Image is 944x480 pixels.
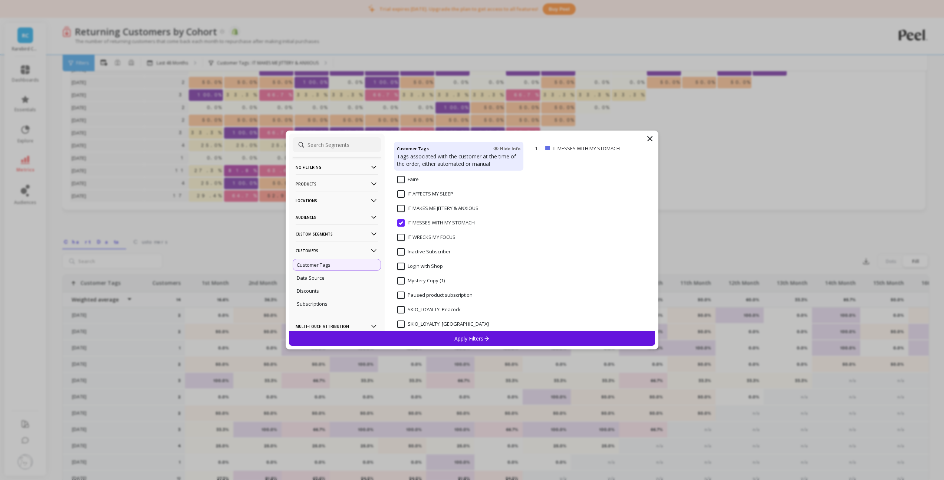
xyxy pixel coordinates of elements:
[553,145,635,152] p: IT MESSES WITH MY STOMACH
[397,277,445,285] span: Mystery Copy (1)
[454,335,490,342] p: Apply Filters
[397,320,489,328] span: SKIO_LOYALTY: Phoenix
[293,137,381,152] input: Search Segments
[296,158,378,177] p: No filtering
[397,263,443,270] span: Login with Shop
[296,317,378,336] p: Multi-Touch Attribution
[397,153,520,168] p: Tags associated with the customer at the time of the order, either automated or manual
[397,145,429,153] h4: Customer Tags
[296,224,378,243] p: Custom Segments
[297,262,330,268] p: Customer Tags
[397,234,455,241] span: IT WRECKS MY FOCUS
[297,287,319,294] p: Discounts
[397,248,451,256] span: Inactive Subscriber
[296,191,378,210] p: Locations
[493,146,520,152] span: Hide Info
[397,292,473,299] span: Paused product subscription
[397,306,461,313] span: SKIO_LOYALTY: Peacock
[297,300,328,307] p: Subscriptions
[296,241,378,260] p: Customers
[296,174,378,193] p: Products
[397,219,475,227] span: IT MESSES WITH MY STOMACH
[296,208,378,227] p: Audiences
[397,176,419,183] span: Faire
[397,205,478,212] span: IT MAKES ME JITTERY & ANXIOUS
[397,190,453,198] span: IT AFFECTS MY SLEEP
[535,145,542,152] p: 1.
[297,274,325,281] p: Data Source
